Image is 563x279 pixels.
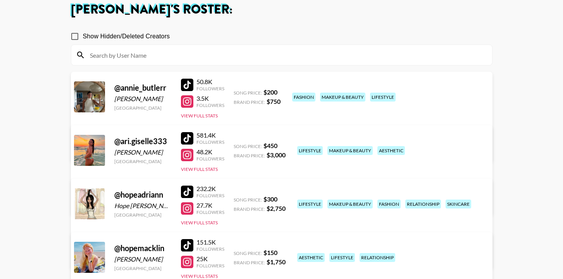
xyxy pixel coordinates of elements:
span: Song Price: [234,250,262,256]
div: relationship [405,200,441,208]
strong: $ 3,000 [267,151,286,158]
div: lifestyle [329,253,355,262]
div: [GEOGRAPHIC_DATA] [114,105,172,111]
div: relationship [360,253,395,262]
div: 50.8K [196,78,224,86]
div: makeup & beauty [327,146,373,155]
div: 581.4K [196,131,224,139]
div: [PERSON_NAME] [114,148,172,156]
div: [GEOGRAPHIC_DATA] [114,158,172,164]
span: Show Hidden/Deleted Creators [83,32,170,41]
div: lifestyle [297,146,323,155]
span: Brand Price: [234,153,265,158]
button: View Full Stats [181,113,218,119]
div: [GEOGRAPHIC_DATA] [114,265,172,271]
span: Song Price: [234,90,262,96]
div: lifestyle [297,200,323,208]
strong: $ 450 [263,142,277,149]
div: Followers [196,156,224,162]
div: 3.5K [196,95,224,102]
div: 25K [196,255,224,263]
div: 151.5K [196,238,224,246]
h1: [PERSON_NAME] 's Roster: [71,3,492,16]
div: Followers [196,193,224,198]
div: makeup & beauty [320,93,365,102]
div: Followers [196,86,224,91]
div: @ hopeadriann [114,190,172,200]
div: Followers [196,102,224,108]
div: makeup & beauty [327,200,373,208]
div: @ annie_butlerr [114,83,172,93]
span: Brand Price: [234,99,265,105]
strong: $ 200 [263,88,277,96]
div: [PERSON_NAME] [114,95,172,103]
span: Brand Price: [234,206,265,212]
strong: $ 2,750 [267,205,286,212]
strong: $ 300 [263,195,277,203]
div: @ ari.giselle333 [114,136,172,146]
div: Followers [196,209,224,215]
div: fashion [377,200,401,208]
div: Followers [196,263,224,269]
div: lifestyle [370,93,396,102]
div: Hope [PERSON_NAME] [114,202,172,210]
div: skincare [446,200,471,208]
span: Song Price: [234,197,262,203]
div: 27.7K [196,201,224,209]
strong: $ 750 [267,98,281,105]
span: Brand Price: [234,260,265,265]
button: View Full Stats [181,220,218,226]
div: aesthetic [377,146,405,155]
div: [GEOGRAPHIC_DATA] [114,212,172,218]
span: Song Price: [234,143,262,149]
div: 232.2K [196,185,224,193]
strong: $ 150 [263,249,277,256]
button: View Full Stats [181,166,218,172]
input: Search by User Name [85,49,487,61]
button: View Full Stats [181,273,218,279]
div: Followers [196,246,224,252]
div: @ hopemacklin [114,243,172,253]
div: 48.2K [196,148,224,156]
strong: $ 1,750 [267,258,286,265]
div: [PERSON_NAME] [114,255,172,263]
div: aesthetic [297,253,325,262]
div: Followers [196,139,224,145]
div: fashion [292,93,315,102]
